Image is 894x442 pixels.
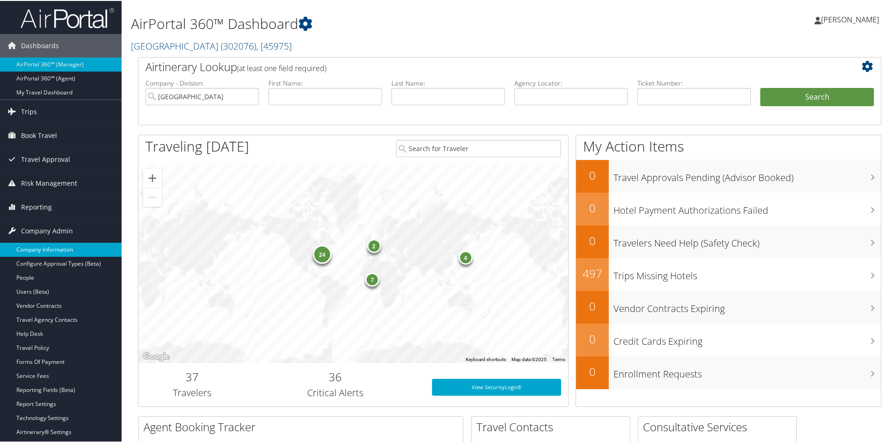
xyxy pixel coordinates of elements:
span: [PERSON_NAME] [821,14,879,24]
div: 24 [313,244,332,263]
a: [PERSON_NAME] [815,5,888,33]
a: [GEOGRAPHIC_DATA] [131,39,292,51]
span: Travel Approval [21,147,70,170]
span: , [ 45975 ] [256,39,292,51]
a: 0Enrollment Requests [576,355,881,388]
span: Dashboards [21,33,59,57]
button: Search [760,87,874,106]
img: airportal-logo.png [21,6,114,28]
a: 497Trips Missing Hotels [576,257,881,290]
h2: 0 [576,232,609,248]
span: Book Travel [21,123,57,146]
a: 0Hotel Payment Authorizations Failed [576,192,881,225]
h2: Travel Contacts [476,418,630,434]
h1: AirPortal 360™ Dashboard [131,13,636,33]
span: Map data ©2025 [512,356,547,361]
h2: 0 [576,330,609,346]
h3: Travelers [145,385,239,399]
h3: Trips Missing Hotels [613,264,881,282]
button: Zoom in [143,168,162,187]
h3: Critical Alerts [253,385,418,399]
span: Trips [21,99,37,123]
a: View SecurityLogic® [432,378,561,395]
h2: 497 [576,265,609,281]
label: Ticket Number: [637,78,751,87]
h3: Enrollment Requests [613,362,881,380]
a: 0Vendor Contracts Expiring [576,290,881,323]
h2: 0 [576,199,609,215]
h1: Traveling [DATE] [145,136,249,155]
h2: Airtinerary Lookup [145,58,812,74]
span: Risk Management [21,171,77,194]
h2: 0 [576,363,609,379]
img: Google [141,350,172,362]
button: Keyboard shortcuts [466,355,506,362]
h2: 37 [145,368,239,384]
a: Terms (opens in new tab) [552,356,565,361]
h3: Hotel Payment Authorizations Failed [613,198,881,216]
h3: Vendor Contracts Expiring [613,297,881,314]
label: First Name: [268,78,382,87]
h3: Credit Cards Expiring [613,329,881,347]
a: Open this area in Google Maps (opens a new window) [141,350,172,362]
span: ( 302076 ) [221,39,256,51]
span: Company Admin [21,218,73,242]
h2: Consultative Services [643,418,796,434]
a: 0Credit Cards Expiring [576,323,881,355]
span: Reporting [21,195,52,218]
label: Last Name: [391,78,505,87]
span: (at least one field required) [237,62,326,72]
a: 0Travelers Need Help (Safety Check) [576,225,881,257]
label: Company - Division: [145,78,259,87]
label: Agency Locator: [514,78,628,87]
input: Search for Traveler [396,139,561,156]
h2: 36 [253,368,418,384]
h2: 0 [576,297,609,313]
div: 7 [365,272,379,286]
div: 4 [458,250,472,264]
a: 0Travel Approvals Pending (Advisor Booked) [576,159,881,192]
h2: Agent Booking Tracker [144,418,463,434]
h3: Travel Approvals Pending (Advisor Booked) [613,166,881,183]
button: Zoom out [143,187,162,206]
h1: My Action Items [576,136,881,155]
h2: 0 [576,167,609,182]
h3: Travelers Need Help (Safety Check) [613,231,881,249]
div: 2 [367,238,381,252]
